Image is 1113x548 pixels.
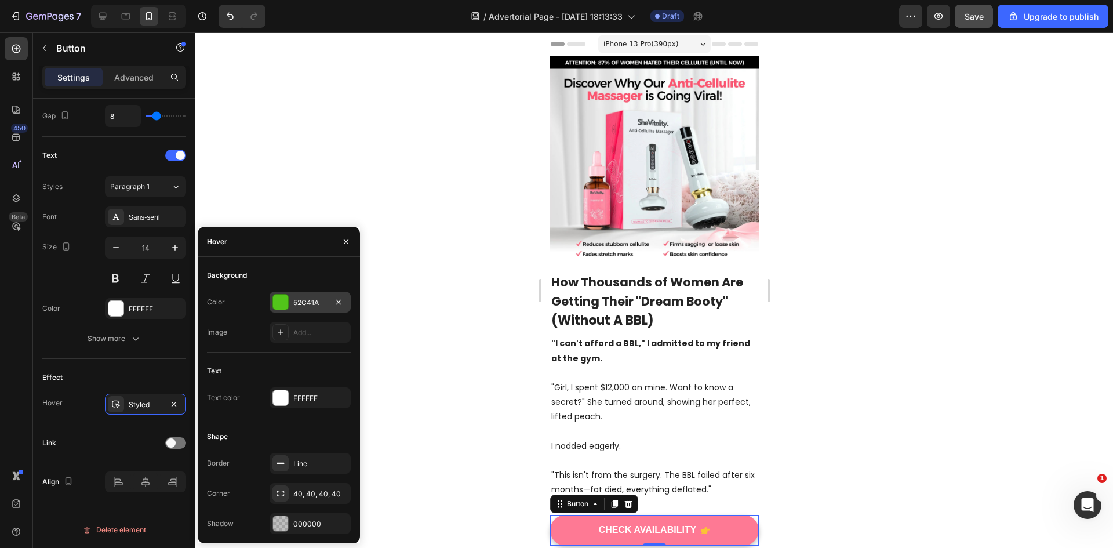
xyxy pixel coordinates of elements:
[998,5,1108,28] button: Upgrade to publish
[110,182,150,192] span: Paragraph 1
[9,212,28,222] div: Beta
[483,10,486,23] span: /
[42,372,63,383] div: Effect
[1097,474,1107,483] span: 1
[207,270,247,281] div: Background
[955,5,993,28] button: Save
[207,237,227,247] div: Hover
[5,5,86,28] button: 7
[293,459,348,469] div: Line
[489,10,623,23] span: Advertorial Page - [DATE] 18:13:33
[293,519,348,529] div: 000000
[293,328,348,338] div: Add...
[42,328,186,349] button: Show more
[42,474,75,490] div: Align
[129,212,183,223] div: Sans-serif
[207,297,225,307] div: Color
[42,303,60,314] div: Color
[207,393,240,403] div: Text color
[1007,10,1099,23] div: Upgrade to publish
[207,431,228,442] div: Shape
[42,182,63,192] div: Styles
[114,71,154,84] p: Advanced
[105,176,186,197] button: Paragraph 1
[82,523,146,537] div: Delete element
[42,398,63,408] div: Hover
[293,297,327,308] div: 52C41A
[76,9,81,23] p: 7
[129,400,162,410] div: Styled
[207,518,234,529] div: Shadow
[207,488,230,499] div: Corner
[293,393,348,404] div: FFFFFF
[129,304,183,314] div: FFFFFF
[57,71,90,84] p: Settings
[88,333,141,344] div: Show more
[662,11,679,21] span: Draft
[207,458,230,469] div: Border
[1074,491,1101,519] iframe: Intercom live chat
[42,438,56,448] div: Link
[42,108,72,124] div: Gap
[293,489,348,499] div: 40, 40, 40, 40
[965,12,984,21] span: Save
[42,150,57,161] div: Text
[42,521,186,539] button: Delete element
[207,327,227,337] div: Image
[541,32,768,548] iframe: Design area
[42,239,73,255] div: Size
[207,366,221,376] div: Text
[219,5,265,28] div: Undo/Redo
[106,106,140,126] input: Auto
[42,212,57,222] div: Font
[56,41,155,55] p: Button
[11,124,28,133] div: 450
